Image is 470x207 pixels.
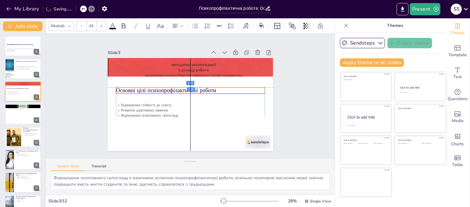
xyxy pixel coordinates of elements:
[114,71,263,92] p: Розвиток адаптивних навичок
[34,185,39,191] div: 7
[34,162,39,168] div: 6
[7,44,33,45] strong: Психопрофілактична робота: Основи та методи
[451,4,462,15] div: S S
[16,67,39,69] p: Вона застосовується в університетах
[115,76,263,97] p: Підвищення стійкості до стресу
[16,200,39,201] p: Медитація
[114,66,263,87] p: Формування позитивного світогляду
[7,88,39,89] p: Основні цілі психопрофілактичної роботи
[16,196,39,199] p: Як студенти можуть підтримувати своє психічне здоров'я
[445,62,470,84] div: Add text boxes
[34,140,39,145] div: 5
[7,105,39,107] p: Методи психопрофілактичної роботи
[344,143,357,144] div: Click to add text
[23,127,39,133] p: Важливість психопрофілактичної роботи для студентів
[16,155,39,157] p: Активне залучення студентів
[7,91,39,93] p: Підвищення стійкості до стресу
[374,143,387,144] div: Click to add text
[16,154,39,155] p: Створення безпечного середовища
[16,176,39,177] p: Програми підтримки студентів
[397,3,408,15] button: Export to PowerPoint
[451,3,462,15] button: S S
[7,92,39,93] p: Розвиток адаптивних навичок
[34,117,39,123] div: 4
[344,75,387,78] div: Click to add title
[7,107,39,108] p: Групові тренінги
[85,164,113,171] button: Transcript
[51,164,85,171] button: Speaker Notes
[453,74,462,80] span: Text
[34,94,39,100] div: 3
[5,127,41,147] div: https://cdn.sendsteps.com/images/logo/sendsteps_logo_white.pnghttps://cdn.sendsteps.com/images/lo...
[7,93,39,95] p: Формування позитивного світогляду
[16,65,39,67] p: Психопрофілактична робота - це система заходів
[450,30,464,36] span: Theme
[241,21,250,31] div: Text effects
[7,50,39,52] p: Generated with [URL]
[34,49,39,54] div: 1
[7,48,39,50] p: У цій презентації ми розглянемо основи психопрофілактичної роботи, її методи та важливість для ст...
[452,118,464,124] span: Media
[46,6,72,12] div: Saving......
[344,139,387,141] div: Click to add title
[7,109,39,110] p: Арт-терапія та когнітивно-поведінкова терапія
[445,106,470,128] div: Add images, graphics, shapes or video
[445,128,470,150] div: Add charts and graphs
[451,141,464,147] span: Charts
[445,150,470,172] div: Add a table
[16,66,39,67] p: Психопрофілактична робота покращує психічне здоров'я
[448,52,467,58] span: Template
[199,4,265,13] input: Insert title
[5,172,41,192] div: 7
[5,59,41,79] div: https://cdn.sendsteps.com/images/logo/sendsteps_logo_white.pnghttps://cdn.sendsteps.com/images/lo...
[398,139,442,141] div: Click to add title
[340,58,404,67] button: Apply theme to all slides
[272,21,282,31] div: Layout
[7,107,39,109] p: Індивідуальні консультації
[5,36,41,56] div: https://cdn.sendsteps.com/images/logo/sendsteps_logo_white.pnghttps://cdn.sendsteps.com/images/lo...
[16,153,39,154] p: Забезпечення ресурсів
[445,40,470,62] div: Add ready made slides
[398,143,417,144] div: Click to add text
[23,133,39,135] p: Покращення психічного благополуччя
[289,22,296,30] span: Position
[16,201,39,202] p: Соціальна підтримка
[16,198,39,200] p: Фізична активність
[48,198,220,204] div: Slide 3 / 12
[310,199,331,204] span: Single View
[348,115,387,120] div: Click to add title
[16,178,39,179] p: Семінари на тему психічного здоров'я
[49,22,66,30] div: Akatab
[16,60,39,62] p: Визначення психопрофілактичної роботи
[16,69,39,70] p: Основна мета - підтримка студентів
[51,173,330,190] textarea: Підвищення стійкості до стресу є ключовою метою психопрофілактичної роботи, оскільки дозволяє сту...
[398,107,442,109] div: Click to add title
[5,104,41,124] div: https://cdn.sendsteps.com/images/logo/sendsteps_logo_white.pnghttps://cdn.sendsteps.com/images/lo...
[3,21,43,31] button: Add slide
[23,135,39,136] p: Кращі результати навчання
[34,72,39,77] div: 2
[5,82,41,102] div: https://cdn.sendsteps.com/images/logo/sendsteps_logo_white.pnghttps://cdn.sendsteps.com/images/lo...
[16,173,39,176] p: Приклади програм психопрофілактичної роботи
[387,38,432,48] button: Create theme
[5,4,42,14] button: My Library
[351,18,439,33] p: Themes
[178,127,278,143] div: Slide 3
[16,150,39,154] p: Роль університетів у психопрофілактичній роботі
[359,143,372,144] div: Click to add text
[5,150,41,170] div: https://cdn.sendsteps.com/images/logo/sendsteps_logo_white.pnghttps://cdn.sendsteps.com/images/lo...
[448,96,468,102] span: Questions
[340,38,385,48] button: Sendsteps
[348,125,386,126] div: Click to add body
[23,133,39,134] p: Справляння з академічним стресом
[117,89,265,113] p: Основні цілі психопрофілактичної роботи
[400,92,440,93] div: Click to add text
[285,198,300,204] div: 28 %
[16,177,39,178] p: Тренінги з управління стресом
[400,86,441,89] div: Click to add title
[257,23,266,29] div: Background color
[452,162,463,168] span: Table
[344,79,387,81] div: Click to add text
[410,3,440,15] button: Present
[422,143,441,144] div: Click to add text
